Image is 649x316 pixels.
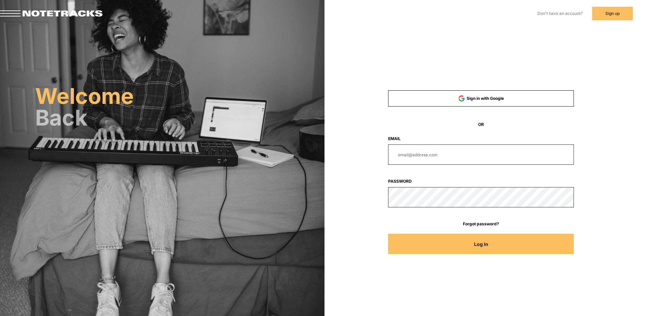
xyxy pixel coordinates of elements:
button: Sign in with Google [388,90,574,107]
a: Forgot password? [388,221,574,227]
button: Log In [388,234,574,254]
button: Sign up [592,7,633,20]
h2: Back [35,108,324,127]
label: Email [388,136,574,142]
span: OR [388,121,574,128]
label: Don't have an account? [537,10,583,17]
span: Sign in with Google [467,96,504,101]
label: Password [388,178,574,184]
input: email@address.com [388,144,574,165]
h2: Welcome [35,87,324,106]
